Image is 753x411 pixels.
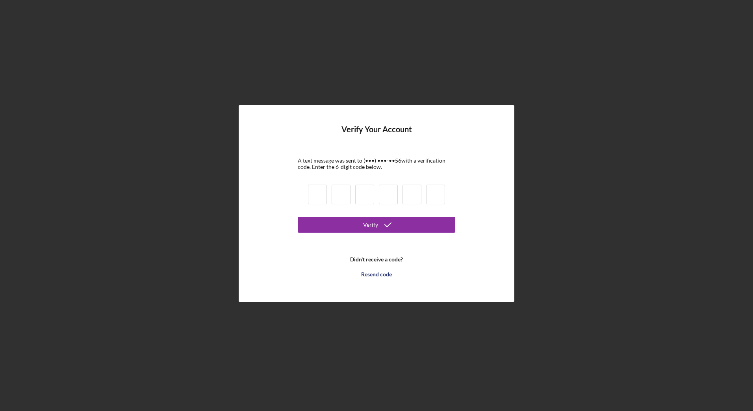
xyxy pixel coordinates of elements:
[361,267,392,282] div: Resend code
[298,157,455,170] div: A text message was sent to (•••) •••-•• 56 with a verification code. Enter the 6-digit code below.
[298,267,455,282] button: Resend code
[298,217,455,233] button: Verify
[341,125,412,146] h4: Verify Your Account
[350,256,403,263] b: Didn't receive a code?
[363,217,378,233] div: Verify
